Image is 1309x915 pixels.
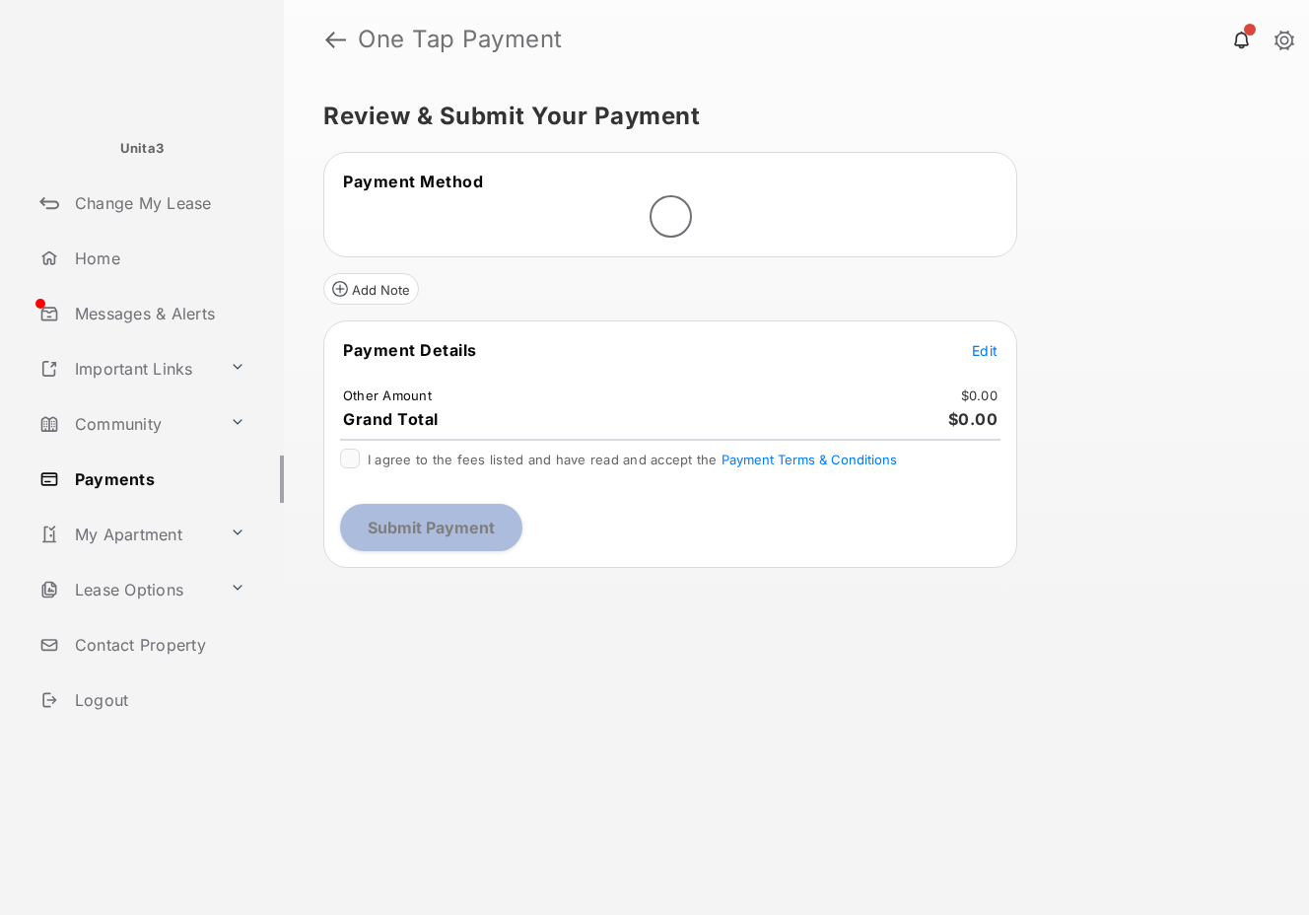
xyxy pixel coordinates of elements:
[972,340,998,360] button: Edit
[343,340,477,360] span: Payment Details
[32,566,222,613] a: Lease Options
[972,342,998,359] span: Edit
[32,179,284,227] a: Change My Lease
[368,452,897,467] span: I agree to the fees listed and have read and accept the
[342,387,433,404] td: Other Amount
[32,676,284,724] a: Logout
[323,273,419,305] button: Add Note
[32,400,222,448] a: Community
[343,409,439,429] span: Grand Total
[343,172,483,191] span: Payment Method
[32,235,284,282] a: Home
[120,139,165,159] p: Unita3
[340,504,522,551] button: Submit Payment
[358,28,563,51] strong: One Tap Payment
[32,456,284,503] a: Payments
[32,290,284,337] a: Messages & Alerts
[722,452,897,467] button: I agree to the fees listed and have read and accept the
[32,345,222,392] a: Important Links
[32,621,284,669] a: Contact Property
[948,409,999,429] span: $0.00
[323,105,1254,128] h5: Review & Submit Your Payment
[32,511,222,558] a: My Apartment
[960,387,999,404] td: $0.00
